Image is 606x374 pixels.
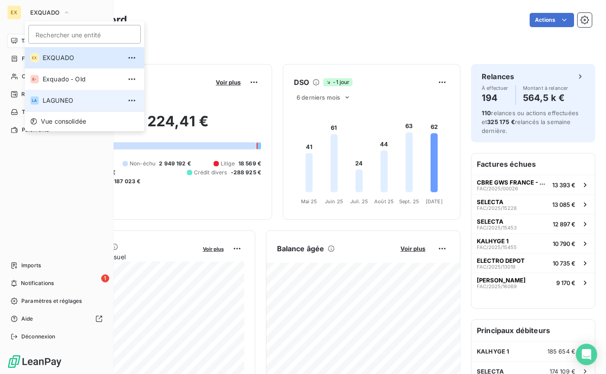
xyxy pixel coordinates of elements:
[576,344,597,365] div: Open Intercom Messenger
[22,55,44,63] span: Factures
[477,225,517,230] span: FAC/2025/15453
[530,13,574,27] button: Actions
[482,85,508,91] span: À effectuer
[7,354,62,369] img: Logo LeanPay
[297,94,340,101] span: 6 derniers mois
[238,160,261,168] span: 18 569 €
[482,109,491,117] span: 110
[556,279,575,286] span: 9 170 €
[552,181,575,189] span: 13 393 €
[477,264,515,269] span: FAC/2025/13019
[477,277,526,284] span: [PERSON_NAME]
[30,96,39,105] div: LA
[194,169,227,177] span: Crédit divers
[523,85,568,91] span: Montant à relancer
[471,194,595,214] button: SELECTAFAC/2025/1522813 085 €
[21,261,41,269] span: Imports
[21,37,63,45] span: Tableau de bord
[471,253,595,273] button: ELECTRO DEPOTFAC/2025/1301910 735 €
[325,198,343,205] tspan: Juin 25
[111,177,141,185] span: -187 023 €
[30,9,59,16] span: EXQUADO
[22,108,40,116] span: Tâches
[477,198,503,205] span: SELECTA
[231,169,261,177] span: -288 925 €
[101,274,109,282] span: 1
[21,315,33,323] span: Aide
[374,198,394,205] tspan: Août 25
[482,91,508,105] h4: 194
[477,186,518,191] span: FAC/2025/00026
[471,153,595,175] h6: Factures échues
[203,246,224,252] span: Voir plus
[553,240,575,247] span: 10 790 €
[477,237,509,245] span: KALHYGE 1
[471,175,595,194] button: CBRE GWS FRANCE - COURBEVOIEFAC/2025/0002613 393 €
[350,198,368,205] tspan: Juil. 25
[22,72,40,80] span: Clients
[477,257,525,264] span: ELECTRO DEPOT
[553,221,575,228] span: 12 897 €
[471,273,595,292] button: [PERSON_NAME]FAC/2025/160699 170 €
[552,201,575,208] span: 13 085 €
[41,117,86,126] span: Vue consolidée
[50,113,261,139] h2: 3 264 224,41 €
[294,77,309,88] h6: DSO
[400,245,425,252] span: Voir plus
[482,109,578,134] span: relances ou actions effectuées et relancés la semaine dernière.
[7,312,106,326] a: Aide
[487,118,515,125] span: 325 175 €
[523,91,568,105] h4: 564,5 k €
[21,279,54,287] span: Notifications
[43,96,121,105] span: LAGUNEO
[21,333,55,341] span: Déconnexion
[477,245,517,250] span: FAC/2025/15455
[43,53,121,62] span: EXQUADO
[200,245,226,253] button: Voir plus
[22,126,49,134] span: Paiements
[553,260,575,267] span: 10 735 €
[477,179,549,186] span: CBRE GWS FRANCE - COURBEVOIE
[221,160,235,168] span: Litige
[50,252,197,261] span: Chiffre d'affaires mensuel
[399,198,419,205] tspan: Sept. 25
[323,78,352,86] span: -1 jour
[477,348,509,355] span: KALHYGE 1
[30,53,39,62] div: EX
[301,198,317,205] tspan: Mai 25
[213,78,243,86] button: Voir plus
[477,205,517,211] span: FAC/2025/15228
[21,297,82,305] span: Paramètres et réglages
[30,75,39,84] div: E-
[130,160,155,168] span: Non-échu
[471,214,595,233] button: SELECTAFAC/2025/1545312 897 €
[471,320,595,341] h6: Principaux débiteurs
[426,198,443,205] tspan: [DATE]
[547,348,575,355] span: 185 654 €
[477,284,517,289] span: FAC/2025/16069
[471,233,595,253] button: KALHYGE 1FAC/2025/1545510 790 €
[159,160,191,168] span: 2 949 192 €
[28,25,141,44] input: placeholder
[21,90,45,98] span: Relances
[277,243,325,254] h6: Balance âgée
[43,75,121,84] span: Exquado - Old
[398,245,428,253] button: Voir plus
[477,218,503,225] span: SELECTA
[216,79,241,86] span: Voir plus
[7,5,21,20] div: EX
[482,71,514,82] h6: Relances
